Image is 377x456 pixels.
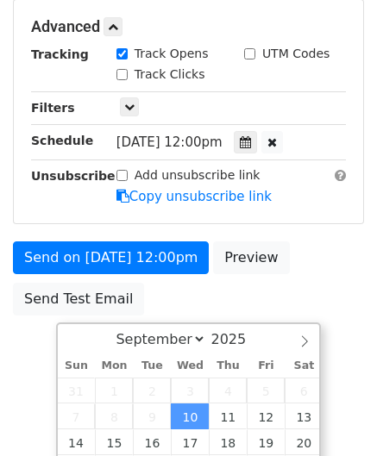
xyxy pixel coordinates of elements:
[31,101,75,115] strong: Filters
[31,17,346,36] h5: Advanced
[58,403,96,429] span: September 7, 2025
[95,378,133,403] span: September 1, 2025
[285,403,323,429] span: September 13, 2025
[291,373,377,456] iframe: Chat Widget
[209,378,247,403] span: September 4, 2025
[95,429,133,455] span: September 15, 2025
[58,360,96,372] span: Sun
[247,429,285,455] span: September 19, 2025
[285,360,323,372] span: Sat
[95,360,133,372] span: Mon
[13,241,209,274] a: Send on [DATE] 12:00pm
[171,403,209,429] span: September 10, 2025
[247,360,285,372] span: Fri
[116,189,272,204] a: Copy unsubscribe link
[247,378,285,403] span: September 5, 2025
[116,134,223,150] span: [DATE] 12:00pm
[209,403,247,429] span: September 11, 2025
[135,45,209,63] label: Track Opens
[58,378,96,403] span: August 31, 2025
[285,378,323,403] span: September 6, 2025
[135,66,205,84] label: Track Clicks
[133,360,171,372] span: Tue
[133,378,171,403] span: September 2, 2025
[135,166,261,184] label: Add unsubscribe link
[247,403,285,429] span: September 12, 2025
[209,360,247,372] span: Thu
[213,241,289,274] a: Preview
[171,360,209,372] span: Wed
[31,134,93,147] strong: Schedule
[133,429,171,455] span: September 16, 2025
[31,47,89,61] strong: Tracking
[206,331,268,347] input: Year
[171,378,209,403] span: September 3, 2025
[171,429,209,455] span: September 17, 2025
[209,429,247,455] span: September 18, 2025
[58,429,96,455] span: September 14, 2025
[285,429,323,455] span: September 20, 2025
[133,403,171,429] span: September 9, 2025
[31,169,116,183] strong: Unsubscribe
[95,403,133,429] span: September 8, 2025
[262,45,330,63] label: UTM Codes
[13,283,144,315] a: Send Test Email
